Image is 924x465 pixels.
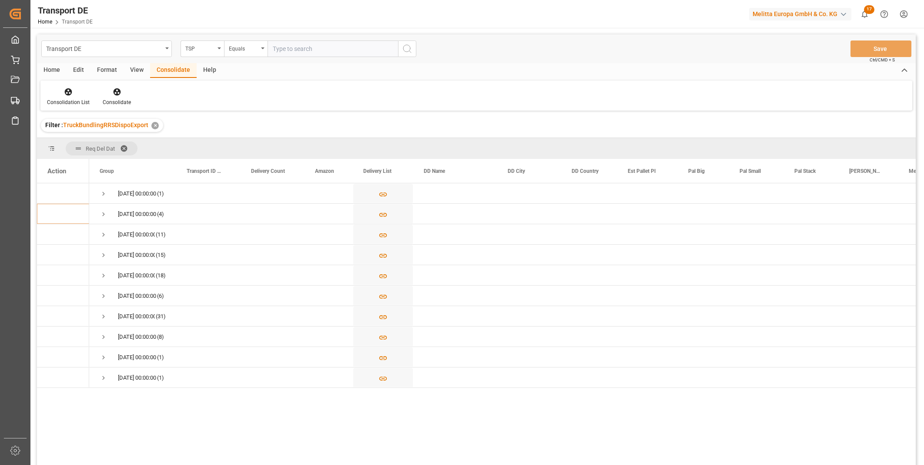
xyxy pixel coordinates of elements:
div: Press SPACE to select this row. [37,204,89,224]
input: Type to search [268,40,398,57]
span: DD City [508,168,525,174]
div: ✕ [151,122,159,129]
span: [PERSON_NAME] [849,168,880,174]
div: [DATE] 00:00:00 [118,245,155,265]
button: Help Center [874,4,894,24]
span: Filter : [45,121,63,128]
span: (18) [156,266,166,286]
div: Transport DE [46,43,162,54]
div: View [124,63,150,78]
span: Amazon [315,168,334,174]
div: [DATE] 00:00:00 [118,307,155,327]
div: Press SPACE to select this row. [37,224,89,245]
div: Press SPACE to select this row. [37,367,89,388]
div: Format [90,63,124,78]
span: (31) [156,307,166,327]
span: (4) [157,204,164,224]
div: Equals [229,43,258,53]
span: Req Del Dat [86,145,115,152]
span: Delivery Count [251,168,285,174]
span: 17 [864,5,874,14]
div: Help [197,63,223,78]
span: (8) [157,327,164,347]
div: Press SPACE to select this row. [37,347,89,367]
div: Press SPACE to select this row. [37,306,89,327]
span: (15) [156,245,166,265]
span: Transport ID Logward [187,168,222,174]
span: Pal Big [688,168,705,174]
button: open menu [181,40,224,57]
div: Consolidate [150,63,197,78]
span: (11) [156,225,166,245]
button: show 17 new notifications [855,4,874,24]
button: search button [398,40,416,57]
div: Consolidate [103,98,131,106]
div: Press SPACE to select this row. [37,245,89,265]
div: Press SPACE to select this row. [37,286,89,306]
div: [DATE] 00:00:00 [118,286,156,306]
div: Press SPACE to select this row. [37,327,89,347]
span: (1) [157,184,164,204]
span: (1) [157,368,164,388]
button: open menu [41,40,172,57]
a: Home [38,19,52,25]
div: Edit [67,63,90,78]
button: open menu [224,40,268,57]
div: [DATE] 00:00:00 [118,368,156,388]
div: [DATE] 00:00:00 [118,327,156,347]
div: [DATE] 00:00:00 [118,184,156,204]
span: Group [100,168,114,174]
span: Est Pallet Pl [628,168,656,174]
span: (6) [157,286,164,306]
div: Press SPACE to select this row. [37,265,89,286]
span: Ctrl/CMD + S [870,57,895,63]
span: Pal Stack [794,168,816,174]
span: Pal Small [740,168,761,174]
div: Action [47,167,66,175]
div: Melitta Europa GmbH & Co. KG [749,8,851,20]
span: Delivery List [363,168,392,174]
div: [DATE] 00:00:00 [118,266,155,286]
div: [DATE] 00:00:00 [118,225,155,245]
span: DD Country [572,168,599,174]
span: DD Name [424,168,445,174]
div: TSP [185,43,215,53]
span: TruckBundlingRRSDispoExport [63,121,148,128]
button: Melitta Europa GmbH & Co. KG [749,6,855,22]
div: [DATE] 00:00:00 [118,347,156,367]
div: Home [37,63,67,78]
div: Consolidation List [47,98,90,106]
span: (1) [157,347,164,367]
div: Transport DE [38,4,93,17]
div: Press SPACE to select this row. [37,183,89,204]
button: Save [850,40,911,57]
div: [DATE] 00:00:00 [118,204,156,224]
